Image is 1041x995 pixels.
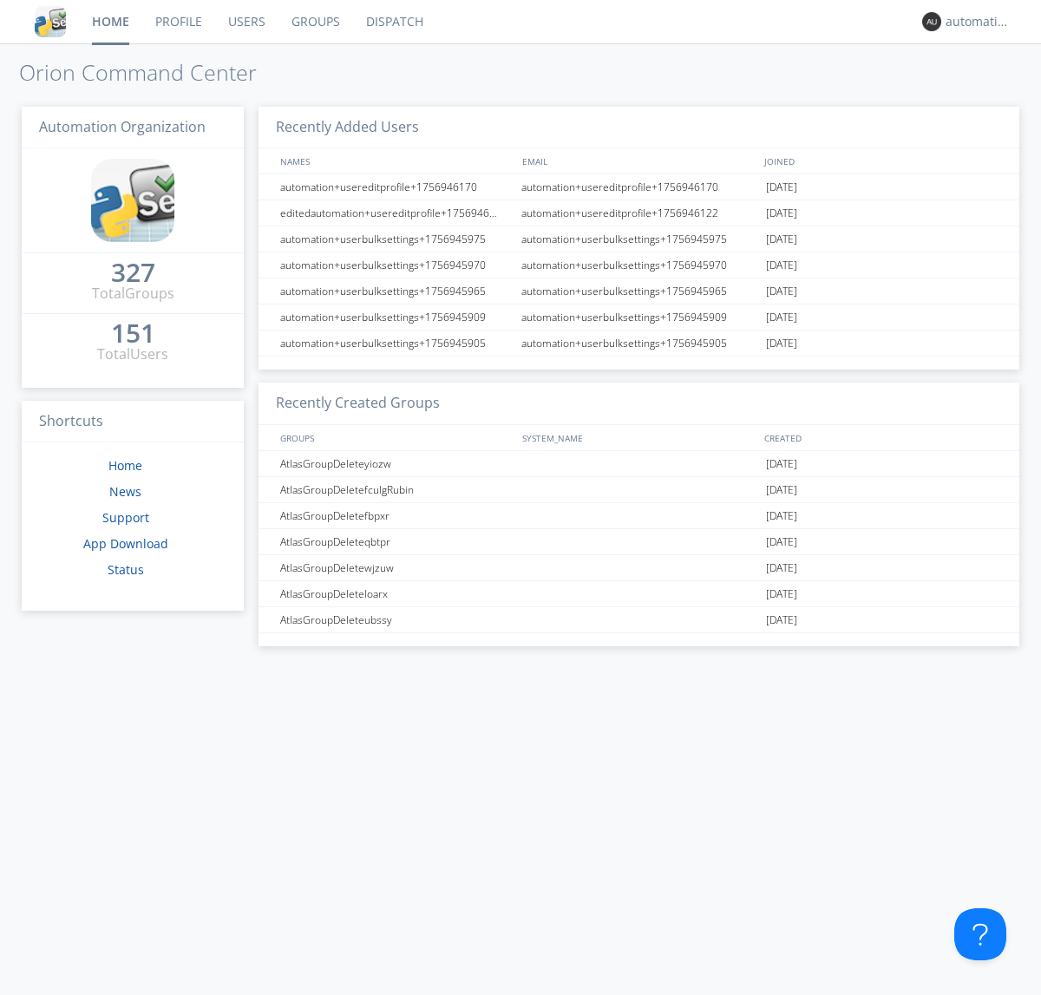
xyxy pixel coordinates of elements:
a: News [109,483,141,500]
a: App Download [83,535,168,552]
span: [DATE] [766,503,797,529]
iframe: Toggle Customer Support [954,908,1006,960]
a: AtlasGroupDeletefbpxr[DATE] [259,503,1019,529]
a: automation+userbulksettings+1756945970automation+userbulksettings+1756945970[DATE] [259,252,1019,278]
div: AtlasGroupDeletefculgRubin [276,477,516,502]
span: Automation Organization [39,117,206,136]
a: AtlasGroupDeleteqbtpr[DATE] [259,529,1019,555]
span: [DATE] [766,304,797,331]
span: [DATE] [766,581,797,607]
img: cddb5a64eb264b2086981ab96f4c1ba7 [91,159,174,242]
div: automation+userbulksettings+1756945905 [517,331,762,356]
a: AtlasGroupDeletewjzuw[DATE] [259,555,1019,581]
div: automation+userbulksettings+1756945905 [276,331,516,356]
h3: Recently Added Users [259,107,1019,149]
div: AtlasGroupDeletefbpxr [276,503,516,528]
a: AtlasGroupDeletefculgRubin[DATE] [259,477,1019,503]
div: automation+userbulksettings+1756945965 [517,278,762,304]
span: [DATE] [766,200,797,226]
h3: Recently Created Groups [259,383,1019,425]
a: Home [108,457,142,474]
div: automation+userbulksettings+1756945975 [276,226,516,252]
div: AtlasGroupDeleteyiozw [276,451,516,476]
div: automation+userbulksettings+1756945965 [276,278,516,304]
div: AtlasGroupDeletewjzuw [276,555,516,580]
span: [DATE] [766,451,797,477]
div: automation+usereditprofile+1756946122 [517,200,762,226]
div: automation+userbulksettings+1756945970 [276,252,516,278]
div: Total Users [97,344,168,364]
a: 327 [111,264,155,284]
span: [DATE] [766,331,797,357]
div: automation+userbulksettings+1756945975 [517,226,762,252]
div: automation+atlas0003 [946,13,1011,30]
div: GROUPS [276,425,514,450]
a: automation+userbulksettings+1756945909automation+userbulksettings+1756945909[DATE] [259,304,1019,331]
div: AtlasGroupDeleteubssy [276,607,516,632]
span: [DATE] [766,226,797,252]
div: 151 [111,324,155,342]
a: AtlasGroupDeleteyiozw[DATE] [259,451,1019,477]
div: automation+userbulksettings+1756945909 [517,304,762,330]
a: AtlasGroupDeleteloarx[DATE] [259,581,1019,607]
span: [DATE] [766,278,797,304]
a: AtlasGroupDeleteubssy[DATE] [259,607,1019,633]
div: automation+userbulksettings+1756945909 [276,304,516,330]
div: Total Groups [92,284,174,304]
div: SYSTEM_NAME [518,425,760,450]
div: AtlasGroupDeleteloarx [276,581,516,606]
img: 373638.png [922,12,941,31]
div: automation+userbulksettings+1756945970 [517,252,762,278]
div: automation+usereditprofile+1756946170 [276,174,516,200]
a: Status [108,561,144,578]
span: [DATE] [766,252,797,278]
a: 151 [111,324,155,344]
span: [DATE] [766,607,797,633]
img: cddb5a64eb264b2086981ab96f4c1ba7 [35,6,66,37]
div: JOINED [760,148,1003,173]
div: automation+usereditprofile+1756946170 [517,174,762,200]
div: EMAIL [518,148,760,173]
span: [DATE] [766,529,797,555]
div: 327 [111,264,155,281]
a: automation+userbulksettings+1756945965automation+userbulksettings+1756945965[DATE] [259,278,1019,304]
div: CREATED [760,425,1003,450]
a: automation+userbulksettings+1756945905automation+userbulksettings+1756945905[DATE] [259,331,1019,357]
div: editedautomation+usereditprofile+1756946122 [276,200,516,226]
div: NAMES [276,148,514,173]
a: automation+userbulksettings+1756945975automation+userbulksettings+1756945975[DATE] [259,226,1019,252]
a: editedautomation+usereditprofile+1756946122automation+usereditprofile+1756946122[DATE] [259,200,1019,226]
span: [DATE] [766,477,797,503]
div: AtlasGroupDeleteqbtpr [276,529,516,554]
a: automation+usereditprofile+1756946170automation+usereditprofile+1756946170[DATE] [259,174,1019,200]
a: Support [102,509,149,526]
span: [DATE] [766,555,797,581]
span: [DATE] [766,174,797,200]
h3: Shortcuts [22,401,244,443]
